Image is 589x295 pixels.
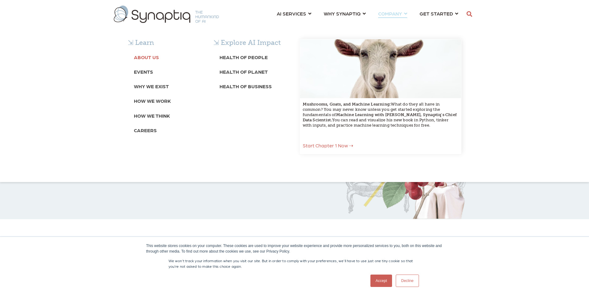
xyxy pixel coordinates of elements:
[277,9,306,18] span: AI SERVICES
[271,3,464,25] nav: menu
[378,9,402,18] span: COMPANY
[169,258,421,269] p: We won't track your information when you visit our site. But in order to comply with your prefere...
[378,8,407,19] a: COMPANY
[324,8,366,19] a: WHY SYNAPTIQ
[146,243,443,254] div: This website stores cookies on your computer. These cookies are used to improve your website expe...
[370,275,392,287] a: Accept
[114,6,219,23] img: synaptiq logo-1
[396,275,419,287] a: Decline
[420,9,453,18] span: GET STARTED
[420,8,458,19] a: GET STARTED
[194,182,274,197] iframe: Embedded CTA
[128,235,462,245] h4: Hear What Customers Say About Synaptiq
[277,8,311,19] a: AI SERVICES
[117,182,182,197] iframe: Embedded CTA
[324,9,361,18] span: WHY SYNAPTIQ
